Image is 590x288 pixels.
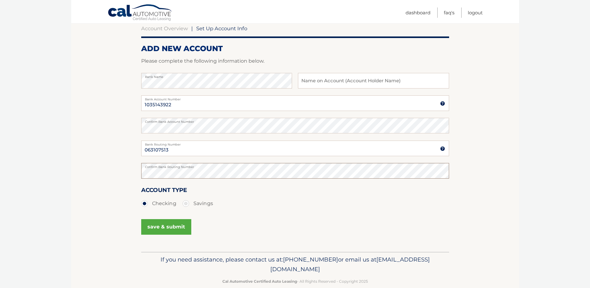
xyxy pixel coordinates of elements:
a: Logout [468,7,483,18]
a: Dashboard [406,7,430,18]
p: - All Rights Reserved - Copyright 2025 [145,278,445,285]
p: If you need assistance, please contact us at: or email us at [145,255,445,275]
label: Confirm Bank Routing Number [141,163,449,168]
label: Confirm Bank Account Number [141,118,449,123]
img: tooltip.svg [440,146,445,151]
button: save & submit [141,219,191,235]
span: | [191,25,193,31]
a: FAQ's [444,7,454,18]
a: Account Overview [141,25,188,31]
label: Savings [183,197,213,210]
label: Bank Account Number [141,95,449,100]
a: Cal Automotive [108,4,173,22]
span: [PHONE_NUMBER] [283,256,338,263]
label: Bank Name [141,73,292,78]
span: Set Up Account Info [196,25,247,31]
label: Bank Routing Number [141,141,449,146]
h2: ADD NEW ACCOUNT [141,44,449,53]
label: Account Type [141,185,187,197]
input: Bank Account Number [141,95,449,111]
input: Bank Routing Number [141,141,449,156]
input: Name on Account (Account Holder Name) [298,73,449,89]
img: tooltip.svg [440,101,445,106]
label: Checking [141,197,176,210]
p: Please complete the following information below. [141,57,449,65]
strong: Cal Automotive Certified Auto Leasing [222,279,297,284]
